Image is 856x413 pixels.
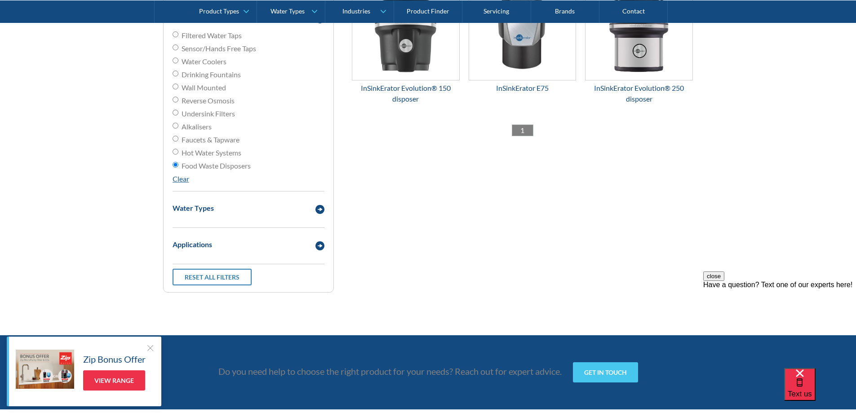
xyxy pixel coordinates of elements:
div: InSinkErator Evolution® 150 disposer [352,83,460,104]
span: Reverse Osmosis [182,95,235,106]
span: Hot Water Systems [182,147,241,158]
div: List [352,124,693,136]
a: 1 [512,124,533,136]
img: Zip Bonus Offer [16,350,74,389]
span: Water Coolers [182,56,226,67]
input: Hot Water Systems [173,149,178,155]
div: Water Types [173,203,214,213]
p: Do you need help to choose the right product for your needs? Reach out for expert advice. [218,364,562,378]
div: Applications [173,239,212,250]
div: Industries [342,7,370,15]
input: Wall Mounted [173,84,178,89]
span: Wall Mounted [182,82,226,93]
iframe: podium webchat widget prompt [703,271,856,379]
input: Drinking Fountains [173,71,178,76]
span: Alkalisers [182,121,212,132]
div: InSinkErator Evolution® 250 disposer [585,83,693,104]
input: Filtered Water Taps [173,31,178,37]
span: Filtered Water Taps [182,30,242,41]
iframe: podium webchat widget bubble [784,368,856,413]
input: Undersink Filters [173,110,178,115]
input: Food Waste Disposers [173,162,178,168]
span: Food Waste Disposers [182,160,251,171]
span: Sensor/Hands Free Taps [182,43,256,54]
div: Water Types [271,7,305,15]
input: Faucets & Tapware [173,136,178,142]
input: Water Coolers [173,58,178,63]
input: Alkalisers [173,123,178,129]
a: Clear [173,174,189,183]
input: Sensor/Hands Free Taps [173,44,178,50]
span: Drinking Fountains [182,69,241,80]
span: Faucets & Tapware [182,134,240,145]
div: Product Types [199,7,239,15]
a: Reset all filters [173,269,252,285]
h5: Zip Bonus Offer [83,352,146,366]
a: Get in touch [573,362,638,382]
input: Reverse Osmosis [173,97,178,102]
a: View Range [83,370,145,391]
div: InSinkErator E75 [469,83,577,93]
span: Undersink Filters [182,108,235,119]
